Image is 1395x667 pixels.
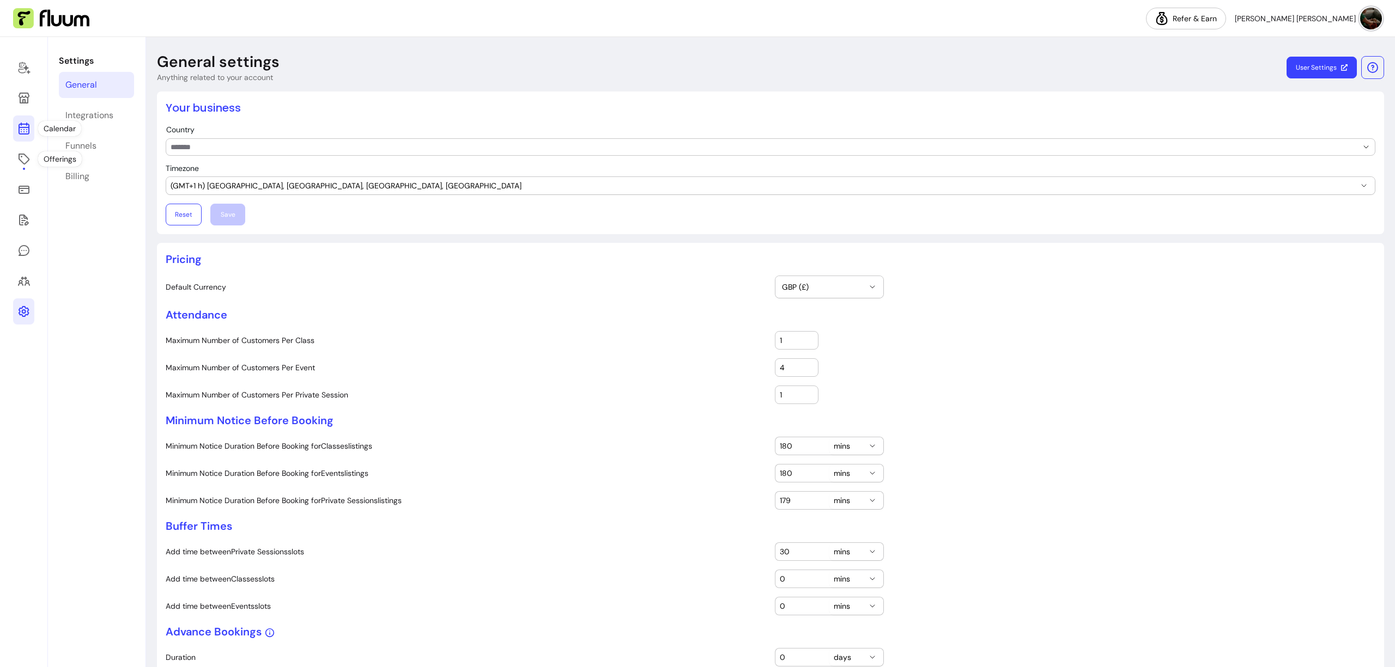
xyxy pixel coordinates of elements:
input: Country [171,142,1340,152]
img: avatar [1360,8,1382,29]
span: mins [834,495,866,506]
a: Funnels [59,133,134,159]
a: Offerings [13,146,34,172]
span: mins [834,546,866,557]
div: Funnels [65,139,96,152]
a: My Page [13,85,34,111]
div: Billing [65,170,89,183]
p: General settings [157,52,280,72]
h2: Your business [166,100,1375,115]
button: days [829,648,883,666]
label: Maximum Number of Customers Per Event [166,362,766,373]
label: Minimum Notice Duration Before Booking for Events listings [166,468,766,479]
a: Calendar [13,115,34,142]
button: mins [829,464,883,482]
p: Pricing [166,252,1375,267]
label: Country [166,124,199,135]
a: Home [13,54,34,81]
label: Duration [166,652,766,663]
a: User Settings [1287,57,1357,78]
a: Clients [13,268,34,294]
div: Offerings [38,151,82,167]
button: mins [829,492,883,509]
span: (GMT+1 h) [GEOGRAPHIC_DATA], [GEOGRAPHIC_DATA], [GEOGRAPHIC_DATA], [GEOGRAPHIC_DATA] [171,180,1357,191]
p: Settings [59,54,134,68]
button: avatar[PERSON_NAME] [PERSON_NAME] [1235,8,1382,29]
label: Minimum Notice Duration Before Booking for Private Sessions listings [166,495,766,506]
label: Default Currency [166,282,766,292]
p: Buffer Times [166,518,1375,534]
label: Maximum Number of Customers Per Private Session [166,389,766,400]
a: Integrations [59,102,134,128]
img: Fluum Logo [13,8,89,29]
label: Maximum Number of Customers Per Class [166,335,766,346]
p: Attendance [166,307,1375,322]
button: mins [829,437,883,455]
button: mins [829,597,883,615]
a: Forms [13,207,34,233]
button: Show suggestions [1357,138,1375,156]
span: GBP (£) [782,282,864,292]
button: mins [829,570,883,588]
button: GBP (£) [775,276,883,298]
span: mins [834,440,866,451]
div: Integrations [65,109,113,122]
div: General [65,78,97,91]
a: Refer & Earn [1146,8,1226,29]
button: (GMT+1 h) [GEOGRAPHIC_DATA], [GEOGRAPHIC_DATA], [GEOGRAPHIC_DATA], [GEOGRAPHIC_DATA] [166,177,1375,194]
a: Sales [13,176,34,203]
span: mins [834,573,866,584]
p: Anything related to your account [157,72,280,83]
span: mins [834,468,866,479]
button: Reset [166,204,202,225]
p: Minimum Notice Before Booking [166,413,1375,428]
label: Add time between Classes slots [166,573,766,584]
a: General [59,72,134,98]
button: mins [829,543,883,560]
p: Advance Bookings [166,624,1375,639]
span: [PERSON_NAME] [PERSON_NAME] [1235,13,1356,24]
a: Settings [13,298,34,325]
a: Billing [59,163,134,189]
span: days [834,652,866,663]
a: My Messages [13,237,34,264]
label: Add time between Private Sessions slots [166,546,766,557]
label: Add time between Events slots [166,601,766,611]
div: Calendar [38,121,81,136]
label: Minimum Notice Duration Before Booking for Classes listings [166,440,766,451]
span: mins [834,601,866,611]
